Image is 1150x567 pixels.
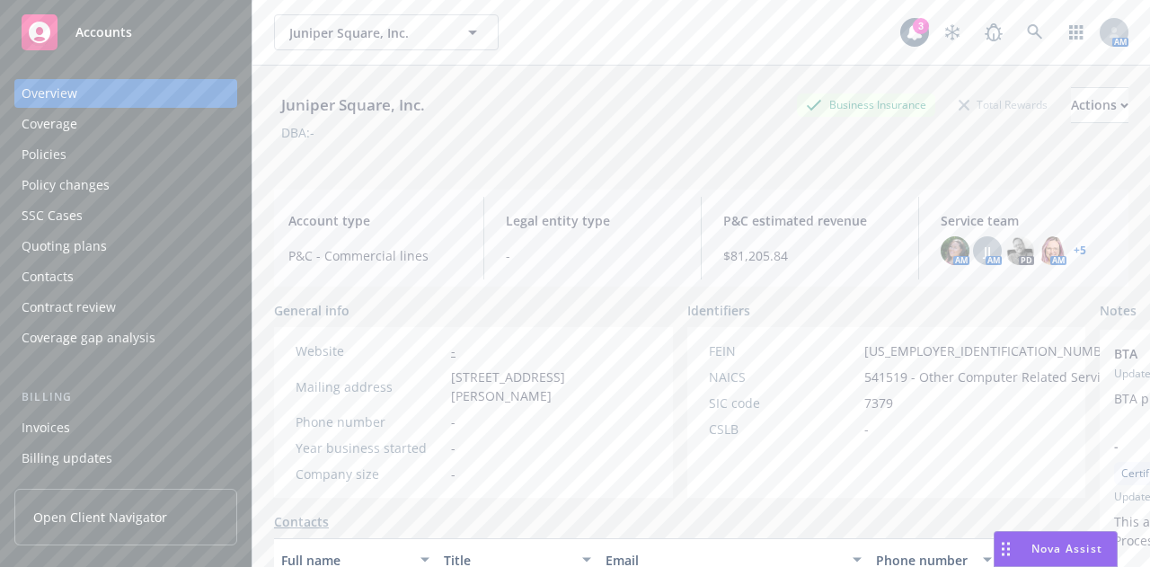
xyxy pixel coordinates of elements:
[864,420,869,439] span: -
[941,236,969,265] img: photo
[1005,236,1034,265] img: photo
[22,444,112,473] div: Billing updates
[1017,14,1053,50] a: Search
[506,211,679,230] span: Legal entity type
[22,413,70,442] div: Invoices
[22,323,155,352] div: Coverage gap analysis
[274,14,499,50] button: Juniper Square, Inc.
[14,110,237,138] a: Coverage
[709,368,857,386] div: NAICS
[22,262,74,291] div: Contacts
[723,246,897,265] span: $81,205.84
[296,412,444,431] div: Phone number
[1058,14,1094,50] a: Switch app
[22,171,110,199] div: Policy changes
[941,211,1114,230] span: Service team
[506,246,679,265] span: -
[296,377,444,396] div: Mailing address
[14,262,237,291] a: Contacts
[14,293,237,322] a: Contract review
[289,23,445,42] span: Juniper Square, Inc.
[14,323,237,352] a: Coverage gap analysis
[22,110,77,138] div: Coverage
[14,201,237,230] a: SSC Cases
[864,341,1121,360] span: [US_EMPLOYER_IDENTIFICATION_NUMBER]
[797,93,935,116] div: Business Insurance
[709,420,857,439] div: CSLB
[913,18,929,34] div: 3
[274,93,432,117] div: Juniper Square, Inc.
[281,123,314,142] div: DBA: -
[451,342,456,359] a: -
[22,79,77,108] div: Overview
[14,79,237,108] a: Overview
[274,512,329,531] a: Contacts
[1038,236,1066,265] img: photo
[14,444,237,473] a: Billing updates
[33,508,167,527] span: Open Client Navigator
[995,532,1017,566] div: Drag to move
[14,232,237,261] a: Quoting plans
[296,465,444,483] div: Company size
[984,242,991,261] span: JJ
[451,368,651,405] span: [STREET_ADDRESS][PERSON_NAME]
[1031,541,1102,556] span: Nova Assist
[1074,245,1086,256] a: +5
[14,7,237,58] a: Accounts
[709,341,857,360] div: FEIN
[864,368,1120,386] span: 541519 - Other Computer Related Services
[14,171,237,199] a: Policy changes
[864,394,893,412] span: 7379
[296,341,444,360] div: Website
[1100,301,1137,323] span: Notes
[451,412,456,431] span: -
[994,531,1118,567] button: Nova Assist
[1071,88,1128,122] div: Actions
[709,394,857,412] div: SIC code
[296,439,444,457] div: Year business started
[950,93,1057,116] div: Total Rewards
[22,293,116,322] div: Contract review
[976,14,1012,50] a: Report a Bug
[451,465,456,483] span: -
[14,140,237,169] a: Policies
[274,301,349,320] span: General info
[14,413,237,442] a: Invoices
[22,232,107,261] div: Quoting plans
[75,25,132,40] span: Accounts
[22,201,83,230] div: SSC Cases
[1071,87,1128,123] button: Actions
[288,246,462,265] span: P&C - Commercial lines
[14,388,237,406] div: Billing
[22,140,66,169] div: Policies
[451,439,456,457] span: -
[687,301,750,320] span: Identifiers
[934,14,970,50] a: Stop snowing
[288,211,462,230] span: Account type
[723,211,897,230] span: P&C estimated revenue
